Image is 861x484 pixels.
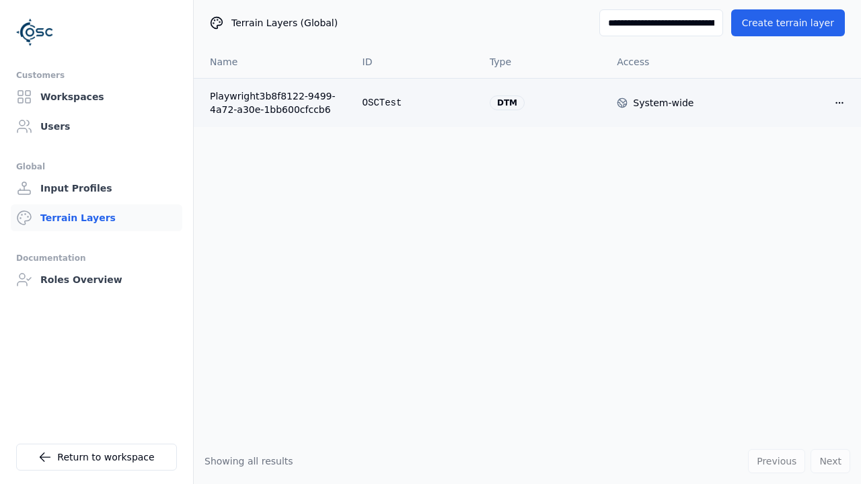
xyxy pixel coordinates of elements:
div: Global [16,159,177,175]
div: OSCTest [363,96,468,110]
a: Terrain Layers [11,204,182,231]
a: Playwright3b8f8122-9499-4a72-a30e-1bb600cfccb6 [210,89,341,116]
th: Type [479,46,606,78]
th: Name [194,46,352,78]
th: Access [606,46,733,78]
div: Customers [16,67,177,83]
a: Roles Overview [11,266,182,293]
span: Showing all results [204,456,293,467]
img: Logo [16,13,54,51]
a: Users [11,113,182,140]
a: Return to workspace [16,444,177,471]
div: System-wide [633,96,694,110]
a: Input Profiles [11,175,182,202]
div: Documentation [16,250,177,266]
th: ID [352,46,479,78]
a: Workspaces [11,83,182,110]
div: dtm [490,95,525,110]
button: Create terrain layer [731,9,845,36]
span: Terrain Layers (Global) [231,16,338,30]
